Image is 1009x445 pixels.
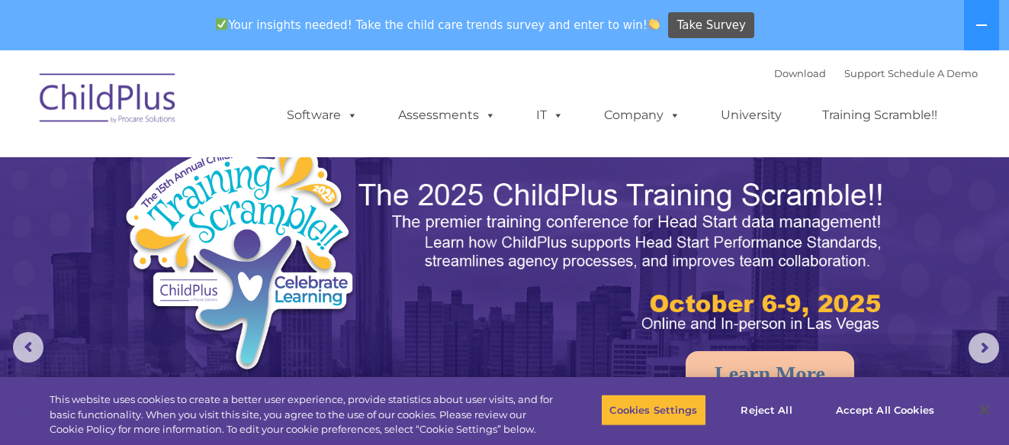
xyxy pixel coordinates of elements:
img: ChildPlus by Procare Solutions [32,63,185,139]
button: Close [968,393,1001,427]
a: Software [272,100,373,131]
a: Take Survey [668,12,754,39]
a: IT [521,100,579,131]
div: This website uses cookies to create a better user experience, provide statistics about user visit... [50,392,555,437]
a: Learn More [686,351,854,396]
img: 👏 [648,18,660,30]
a: Schedule A Demo [888,67,978,79]
a: Download [774,67,826,79]
span: Your insights needed! Take the child care trends survey and enter to win! [210,10,667,40]
button: Accept All Cookies [827,394,943,426]
a: Assessments [383,100,511,131]
span: Take Survey [677,12,746,39]
span: Last name [212,101,259,112]
button: Reject All [719,394,815,426]
a: University [705,100,797,131]
img: ✅ [216,18,227,30]
button: Cookies Settings [601,394,705,426]
span: Phone number [212,163,277,175]
a: Support [844,67,885,79]
a: Company [589,100,696,131]
a: Training Scramble!! [807,100,953,131]
font: | [774,67,978,79]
